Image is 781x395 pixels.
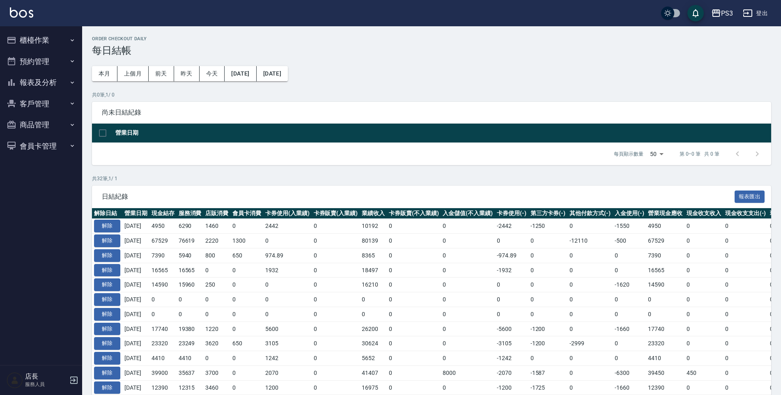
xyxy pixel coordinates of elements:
td: 0 [263,234,312,248]
button: 解除 [94,323,120,335]
td: 0 [312,219,360,234]
button: 櫃檯作業 [3,30,79,51]
td: 14590 [646,278,685,292]
td: 0 [528,307,568,322]
td: 16210 [360,278,387,292]
td: 250 [203,278,230,292]
td: 0 [528,263,568,278]
button: 商品管理 [3,114,79,135]
td: -1660 [613,322,646,336]
span: 日結紀錄 [102,193,735,201]
td: 0 [495,234,528,248]
button: 解除 [94,220,120,232]
th: 解除日結 [92,208,122,219]
td: [DATE] [122,365,149,380]
td: -3105 [495,336,528,351]
td: 0 [723,234,768,248]
td: 76619 [177,234,204,248]
th: 入金儲值(不入業績) [441,208,495,219]
td: 0 [685,278,723,292]
button: 會員卡管理 [3,135,79,157]
td: 0 [441,248,495,263]
td: -2999 [567,336,613,351]
td: 0 [387,248,441,263]
td: -12110 [567,234,613,248]
td: [DATE] [122,380,149,395]
td: 8365 [360,248,387,263]
button: 解除 [94,249,120,262]
td: 0 [230,307,263,322]
button: 本月 [92,66,117,81]
td: 0 [723,278,768,292]
td: [DATE] [122,351,149,366]
td: 0 [567,278,613,292]
td: -974.89 [495,248,528,263]
td: 0 [387,322,441,336]
td: 0 [312,351,360,366]
td: 0 [203,307,230,322]
td: 12390 [646,380,685,395]
td: 26200 [360,322,387,336]
td: 0 [613,307,646,322]
th: 卡券販賣(入業績) [312,208,360,219]
td: 0 [613,351,646,366]
button: PS3 [708,5,736,22]
td: 0 [441,351,495,366]
td: [DATE] [122,234,149,248]
td: 0 [528,278,568,292]
td: 16975 [360,380,387,395]
td: 0 [567,351,613,366]
th: 營業日期 [122,208,149,219]
div: 50 [647,143,666,165]
div: PS3 [721,8,733,18]
button: 預約管理 [3,51,79,72]
td: 5600 [263,322,312,336]
td: 650 [230,248,263,263]
button: 解除 [94,278,120,291]
button: 報表匯出 [735,191,765,203]
td: 0 [613,292,646,307]
td: 0 [528,248,568,263]
td: 0 [230,278,263,292]
td: 5652 [360,351,387,366]
td: 0 [441,219,495,234]
button: 上個月 [117,66,149,81]
td: 0 [387,292,441,307]
td: 3620 [203,336,230,351]
img: Logo [10,7,33,18]
button: 解除 [94,352,120,365]
td: 10192 [360,219,387,234]
td: 18497 [360,263,387,278]
td: 0 [230,322,263,336]
td: 0 [312,292,360,307]
td: 0 [723,219,768,234]
td: 4410 [149,351,177,366]
td: 0 [387,365,441,380]
td: 0 [723,307,768,322]
td: 0 [495,278,528,292]
td: [DATE] [122,278,149,292]
td: 39900 [149,365,177,380]
td: 0 [360,292,387,307]
td: 0 [567,380,613,395]
td: 0 [441,307,495,322]
td: 0 [441,292,495,307]
td: 2442 [263,219,312,234]
td: 800 [203,248,230,263]
td: 0 [495,292,528,307]
td: 16565 [177,263,204,278]
td: -2442 [495,219,528,234]
td: 41407 [360,365,387,380]
td: 0 [149,307,177,322]
button: 解除 [94,264,120,277]
td: 0 [646,307,685,322]
td: 7390 [149,248,177,263]
td: 0 [613,336,646,351]
td: 0 [387,307,441,322]
td: 0 [685,307,723,322]
p: 共 32 筆, 1 / 1 [92,175,771,182]
td: 0 [613,248,646,263]
button: 登出 [740,6,771,21]
td: 0 [685,263,723,278]
h5: 店長 [25,372,67,381]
